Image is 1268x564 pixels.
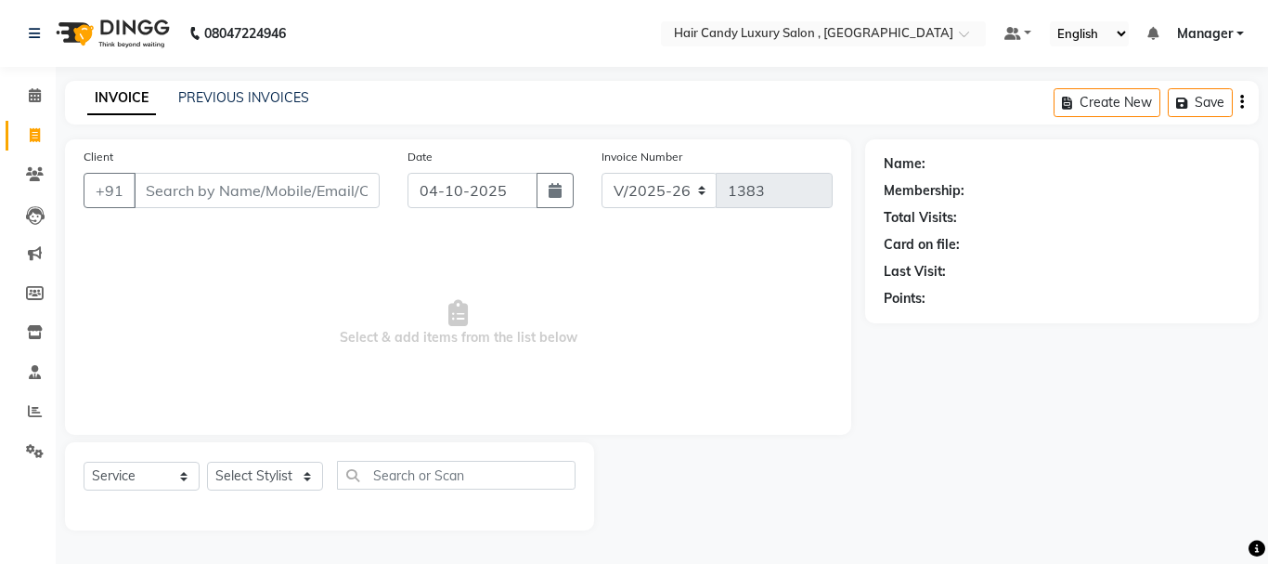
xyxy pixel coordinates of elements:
[1168,88,1233,117] button: Save
[84,173,136,208] button: +91
[337,461,576,490] input: Search or Scan
[884,154,925,174] div: Name:
[204,7,286,59] b: 08047224946
[884,181,964,201] div: Membership:
[884,235,960,255] div: Card on file:
[84,230,833,416] span: Select & add items from the list below
[884,289,925,308] div: Points:
[884,208,957,228] div: Total Visits:
[47,7,175,59] img: logo
[408,149,433,165] label: Date
[884,262,946,282] div: Last Visit:
[84,149,113,165] label: Client
[134,173,380,208] input: Search by Name/Mobile/Email/Code
[1177,24,1233,44] span: Manager
[602,149,682,165] label: Invoice Number
[87,82,156,115] a: INVOICE
[178,89,309,106] a: PREVIOUS INVOICES
[1054,88,1160,117] button: Create New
